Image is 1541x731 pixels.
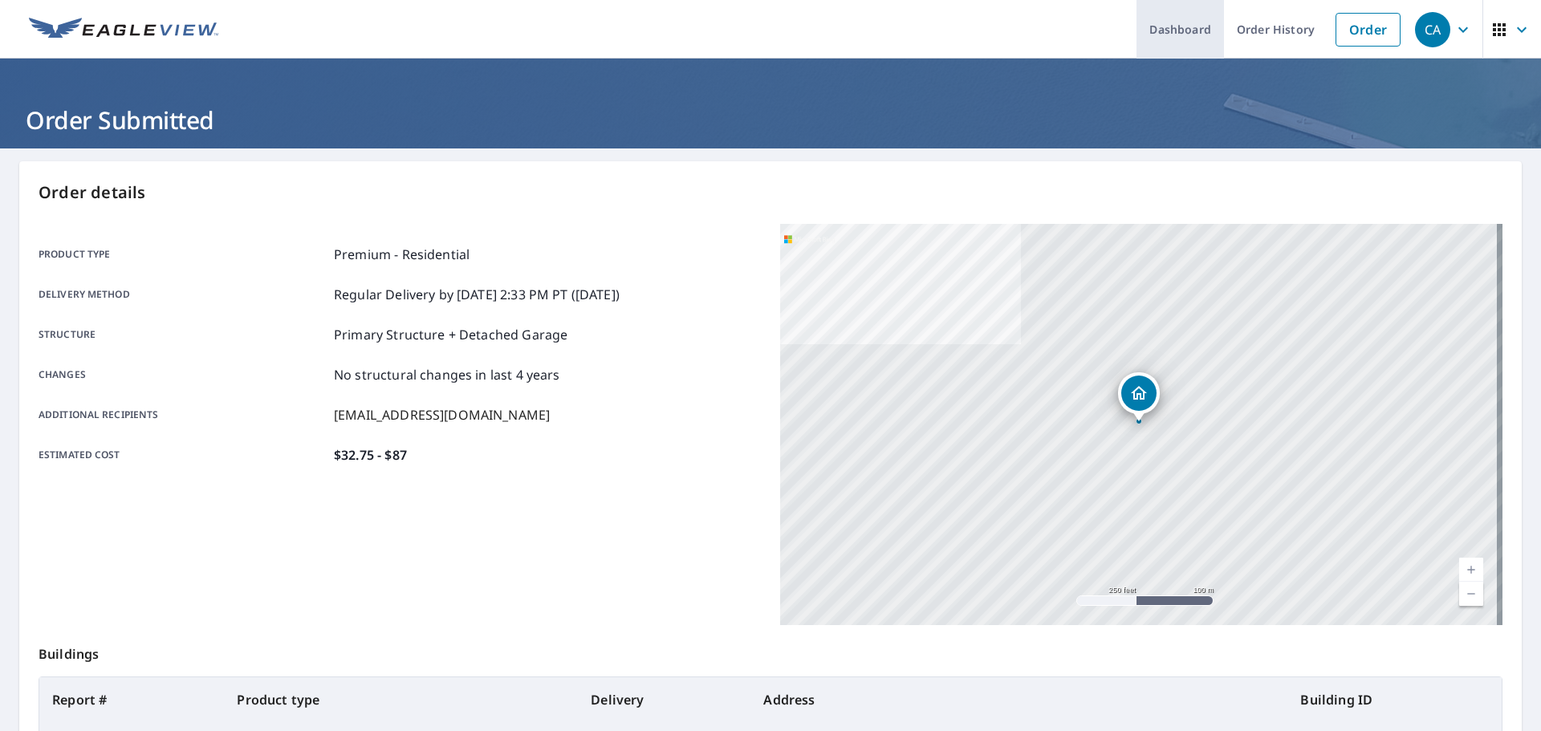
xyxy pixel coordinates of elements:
[578,677,750,722] th: Delivery
[334,365,560,384] p: No structural changes in last 4 years
[224,677,578,722] th: Product type
[334,445,407,465] p: $32.75 - $87
[39,405,327,424] p: Additional recipients
[39,445,327,465] p: Estimated cost
[39,677,224,722] th: Report #
[1459,558,1483,582] a: Current Level 17, Zoom In
[1287,677,1502,722] th: Building ID
[29,18,218,42] img: EV Logo
[19,104,1522,136] h1: Order Submitted
[1459,582,1483,606] a: Current Level 17, Zoom Out
[750,677,1287,722] th: Address
[39,285,327,304] p: Delivery method
[39,181,1502,205] p: Order details
[334,245,470,264] p: Premium - Residential
[334,405,550,424] p: [EMAIL_ADDRESS][DOMAIN_NAME]
[1415,12,1450,47] div: CA
[39,365,327,384] p: Changes
[39,625,1502,676] p: Buildings
[1118,372,1160,422] div: Dropped pin, building 1, Residential property, 1838 Patterson Ave Orlando, FL 32811
[39,325,327,344] p: Structure
[334,325,567,344] p: Primary Structure + Detached Garage
[39,245,327,264] p: Product type
[334,285,620,304] p: Regular Delivery by [DATE] 2:33 PM PT ([DATE])
[1336,13,1401,47] a: Order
